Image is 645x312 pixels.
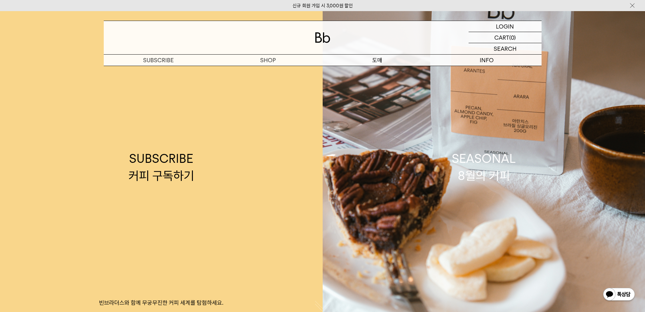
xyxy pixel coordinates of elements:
[293,3,353,9] a: 신규 회원 가입 시 3,000원 할인
[432,55,542,66] p: INFO
[213,55,323,66] a: SHOP
[128,150,194,184] div: SUBSCRIBE 커피 구독하기
[104,55,213,66] a: SUBSCRIBE
[323,55,432,66] p: 도매
[452,150,516,184] div: SEASONAL 8월의 커피
[315,32,330,43] img: 로고
[602,287,635,302] img: 카카오톡 채널 1:1 채팅 버튼
[496,21,514,32] p: LOGIN
[469,32,542,43] a: CART (0)
[469,21,542,32] a: LOGIN
[494,32,509,43] p: CART
[494,43,517,54] p: SEARCH
[509,32,516,43] p: (0)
